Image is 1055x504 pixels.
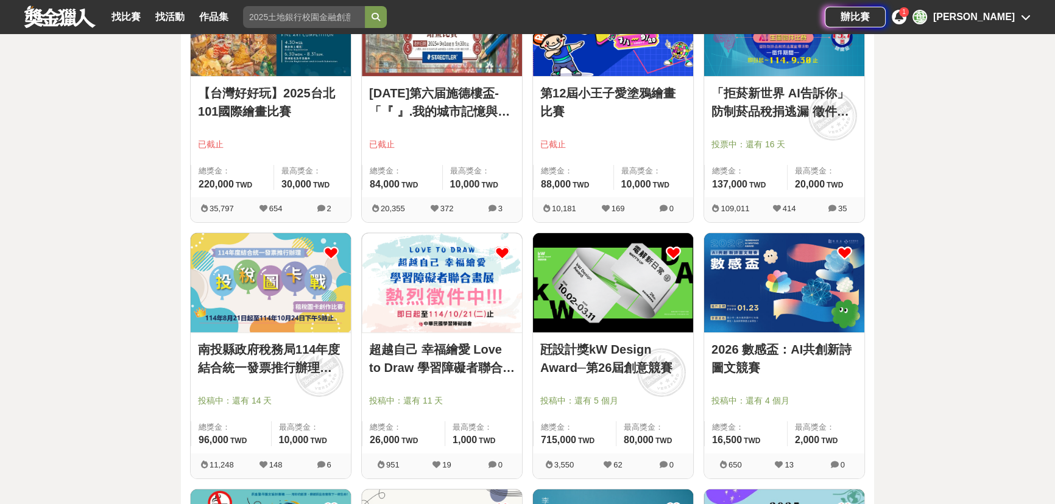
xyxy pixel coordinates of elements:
[236,181,252,189] span: TWD
[841,460,845,469] span: 0
[744,436,760,445] span: TWD
[712,435,742,445] span: 16,500
[578,436,595,445] span: TWD
[795,179,825,189] span: 20,000
[199,421,264,433] span: 總獎金：
[554,460,574,469] span: 3,550
[191,233,351,332] img: Cover Image
[269,204,283,213] span: 654
[370,165,435,177] span: 總獎金：
[655,436,672,445] span: TWD
[150,9,189,26] a: 找活動
[613,460,622,469] span: 62
[541,435,576,445] span: 715,000
[198,84,344,121] a: 【台灣好好玩】2025台北101國際繪畫比賽
[552,204,576,213] span: 10,181
[369,138,515,151] span: 已截止
[621,165,686,177] span: 最高獎金：
[198,138,344,151] span: 已截止
[712,165,780,177] span: 總獎金：
[199,179,234,189] span: 220,000
[370,421,437,433] span: 總獎金：
[327,460,331,469] span: 6
[749,181,766,189] span: TWD
[369,340,515,377] a: 超越自己 幸福繪愛 Love to Draw 學習障礙者聯合畫展
[210,204,234,213] span: 35,797
[327,204,331,213] span: 2
[711,138,857,151] span: 投票中：還有 16 天
[450,165,515,177] span: 最高獎金：
[712,421,780,433] span: 總獎金：
[281,179,311,189] span: 30,000
[198,340,344,377] a: 南投縣政府稅務局114年度結合統一發票推行辦理「投稅圖卡戰」租稅圖卡創作比賽
[269,460,283,469] span: 148
[479,436,495,445] span: TWD
[704,233,864,332] img: Cover Image
[711,84,857,121] a: 「拒菸新世界 AI告訴你」防制菸品稅捐逃漏 徵件比賽
[401,436,418,445] span: TWD
[362,233,522,332] img: Cover Image
[370,435,400,445] span: 26,000
[902,9,906,15] span: 1
[533,233,693,332] img: Cover Image
[453,435,477,445] span: 1,000
[821,436,838,445] span: TWD
[933,10,1015,24] div: [PERSON_NAME]
[825,7,886,27] a: 辦比賽
[624,421,686,433] span: 最高獎金：
[107,9,146,26] a: 找比賽
[453,421,515,433] span: 最高獎金：
[230,436,247,445] span: TWD
[669,460,674,469] span: 0
[712,179,747,189] span: 137,000
[194,9,233,26] a: 作品集
[279,435,309,445] span: 10,000
[369,394,515,407] span: 投稿中：還有 11 天
[498,204,503,213] span: 3
[440,204,454,213] span: 372
[827,181,843,189] span: TWD
[279,421,344,433] span: 最高獎金：
[721,204,749,213] span: 109,011
[450,179,480,189] span: 10,000
[198,394,344,407] span: 投稿中：還有 14 天
[785,460,793,469] span: 13
[652,181,669,189] span: TWD
[783,204,796,213] span: 414
[612,204,625,213] span: 169
[540,340,686,377] a: 瓩設計獎kW Design Award─第26屆創意競賽
[912,10,927,24] div: 葉
[386,460,400,469] span: 951
[541,179,571,189] span: 88,000
[711,340,857,377] a: 2026 數感盃：AI共創新詩圖文競賽
[369,84,515,121] a: [DATE]第六届施德樓盃-「『 』.我的城市記憶與鄉愁」繪畫比賽
[624,435,654,445] span: 80,000
[401,181,418,189] span: TWD
[729,460,742,469] span: 650
[838,204,847,213] span: 35
[281,165,344,177] span: 最高獎金：
[795,435,819,445] span: 2,000
[313,181,330,189] span: TWD
[199,165,266,177] span: 總獎金：
[370,179,400,189] span: 84,000
[210,460,234,469] span: 11,248
[573,181,589,189] span: TWD
[795,421,857,433] span: 最高獎金：
[541,165,606,177] span: 總獎金：
[621,179,651,189] span: 10,000
[795,165,857,177] span: 最高獎金：
[498,460,503,469] span: 0
[540,84,686,121] a: 第12屆小王子愛塗鴉繪畫比賽
[243,6,365,28] input: 2025土地銀行校園金融創意挑戰賽：從你出發 開啟智慧金融新頁
[711,394,857,407] span: 投稿中：還有 4 個月
[540,394,686,407] span: 投稿中：還有 5 個月
[540,138,686,151] span: 已截止
[381,204,405,213] span: 20,355
[481,181,498,189] span: TWD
